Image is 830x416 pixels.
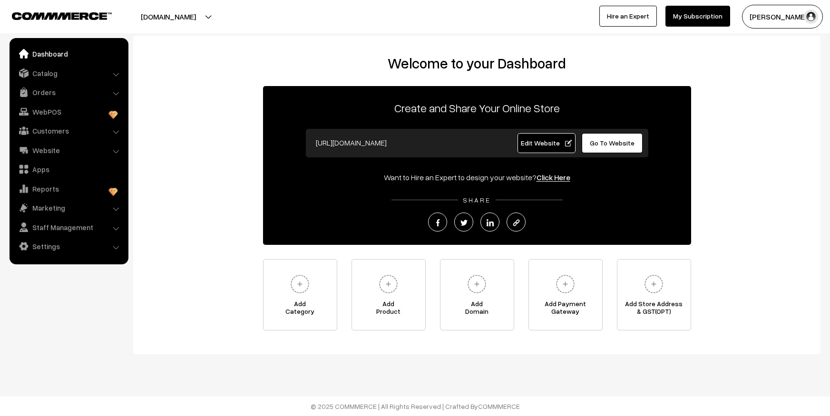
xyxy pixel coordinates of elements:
div: Want to Hire an Expert to design your website? [263,172,691,183]
a: Staff Management [12,219,125,236]
a: AddCategory [263,259,337,330]
span: Add Product [352,300,425,319]
a: AddProduct [352,259,426,330]
a: Customers [12,122,125,139]
a: Hire an Expert [599,6,657,27]
span: Add Category [264,300,337,319]
a: Add PaymentGateway [528,259,603,330]
a: My Subscription [665,6,730,27]
span: SHARE [458,196,496,204]
h2: Welcome to your Dashboard [143,55,811,72]
a: Go To Website [582,133,643,153]
img: plus.svg [464,271,490,297]
a: Click Here [537,173,570,182]
span: Edit Website [521,139,572,147]
span: Add Domain [440,300,514,319]
span: Go To Website [590,139,635,147]
a: COMMMERCE [12,10,95,21]
a: Orders [12,84,125,101]
button: [DOMAIN_NAME] [107,5,229,29]
img: plus.svg [641,271,667,297]
span: Add Store Address & GST(OPT) [617,300,691,319]
img: COMMMERCE [12,12,112,19]
p: Create and Share Your Online Store [263,99,691,116]
img: plus.svg [375,271,401,297]
a: Dashboard [12,45,125,62]
a: AddDomain [440,259,514,330]
a: Website [12,142,125,159]
img: plus.svg [287,271,313,297]
a: Catalog [12,65,125,82]
img: plus.svg [552,271,578,297]
a: Reports [12,180,125,197]
button: [PERSON_NAME] [742,5,823,29]
a: Add Store Address& GST(OPT) [617,259,691,330]
a: Marketing [12,199,125,216]
span: Add Payment Gateway [529,300,602,319]
a: Edit Website [518,133,576,153]
a: Settings [12,238,125,255]
a: COMMMERCE [478,402,520,410]
a: Apps [12,161,125,178]
a: WebPOS [12,103,125,120]
img: user [804,10,818,24]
